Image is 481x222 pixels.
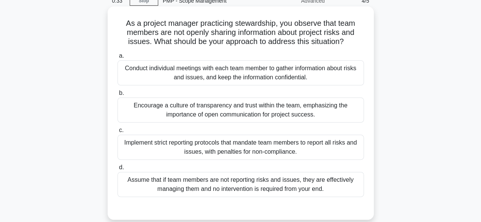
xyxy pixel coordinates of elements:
div: Assume that if team members are not reporting risks and issues, they are effectively managing the... [117,172,364,197]
span: c. [119,127,124,133]
span: b. [119,90,124,96]
h5: As a project manager practicing stewardship, you observe that team members are not openly sharing... [117,19,365,47]
div: Implement strict reporting protocols that mandate team members to report all risks and issues, wi... [117,135,364,160]
span: d. [119,164,124,170]
span: a. [119,52,124,59]
div: Conduct individual meetings with each team member to gather information about risks and issues, a... [117,60,364,85]
div: Encourage a culture of transparency and trust within the team, emphasizing the importance of open... [117,98,364,123]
